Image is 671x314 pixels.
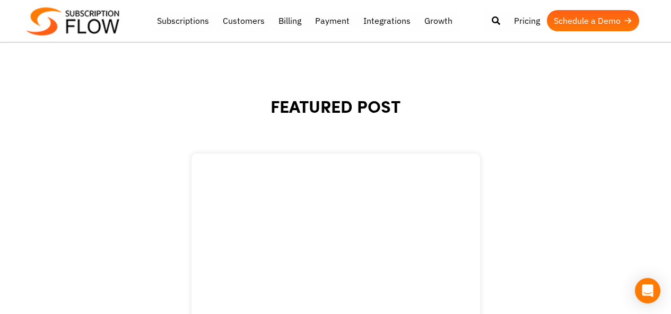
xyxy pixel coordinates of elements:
a: Subscriptions [150,10,216,31]
a: Schedule a Demo [547,10,639,31]
h1: FEATURED POST [18,95,654,143]
a: Customers [216,10,272,31]
div: Open Intercom Messenger [635,278,660,303]
a: Growth [417,10,459,31]
a: Payment [308,10,356,31]
img: Subscriptionflow [27,7,119,35]
a: Integrations [356,10,417,31]
a: Billing [272,10,308,31]
a: Pricing [507,10,547,31]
